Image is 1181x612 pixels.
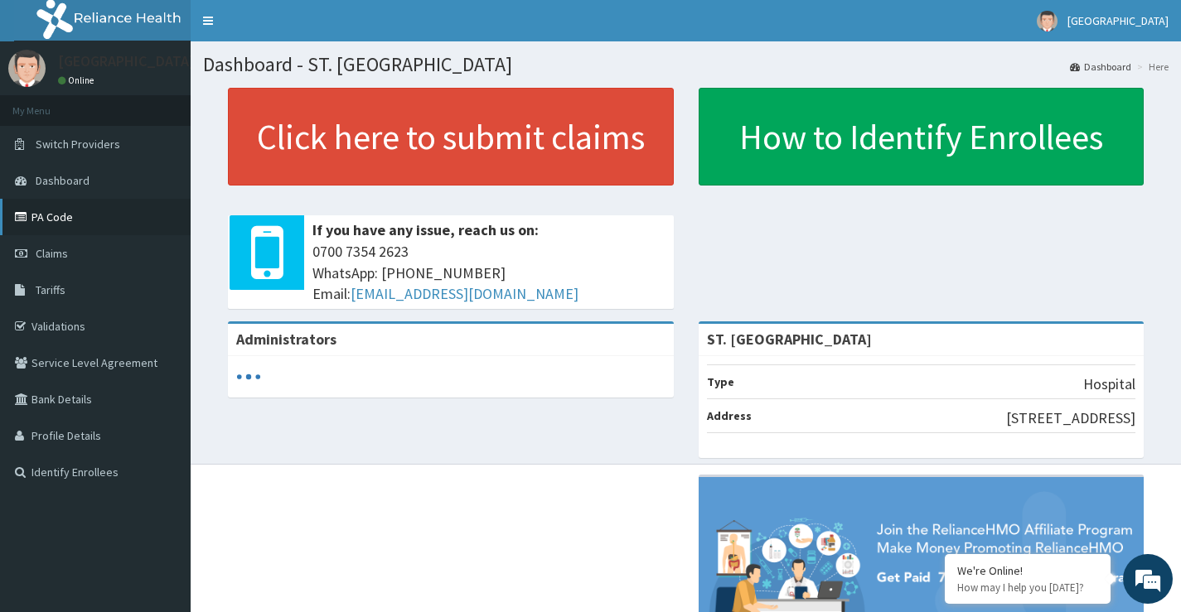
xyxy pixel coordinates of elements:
img: User Image [8,50,46,87]
p: How may I help you today? [957,581,1098,595]
span: Claims [36,246,68,261]
b: Type [707,374,734,389]
span: [GEOGRAPHIC_DATA] [1067,13,1169,28]
div: We're Online! [957,563,1098,578]
img: User Image [1037,11,1058,31]
p: Hospital [1083,373,1135,395]
span: 0700 7354 2623 WhatsApp: [PHONE_NUMBER] Email: [312,241,666,305]
li: Here [1133,60,1169,74]
a: Click here to submit claims [228,88,674,186]
svg: audio-loading [236,364,261,389]
a: Dashboard [1070,60,1131,74]
a: [EMAIL_ADDRESS][DOMAIN_NAME] [351,284,578,303]
a: How to Identify Enrollees [699,88,1145,186]
strong: ST. [GEOGRAPHIC_DATA] [707,330,872,349]
p: [STREET_ADDRESS] [1006,407,1135,429]
h1: Dashboard - ST. [GEOGRAPHIC_DATA] [203,54,1169,75]
span: Tariffs [36,282,65,297]
p: [GEOGRAPHIC_DATA] [58,54,195,69]
b: Address [707,408,752,423]
b: Administrators [236,330,336,349]
span: Switch Providers [36,137,120,152]
a: Online [58,75,98,86]
span: Dashboard [36,173,90,188]
b: If you have any issue, reach us on: [312,220,539,239]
